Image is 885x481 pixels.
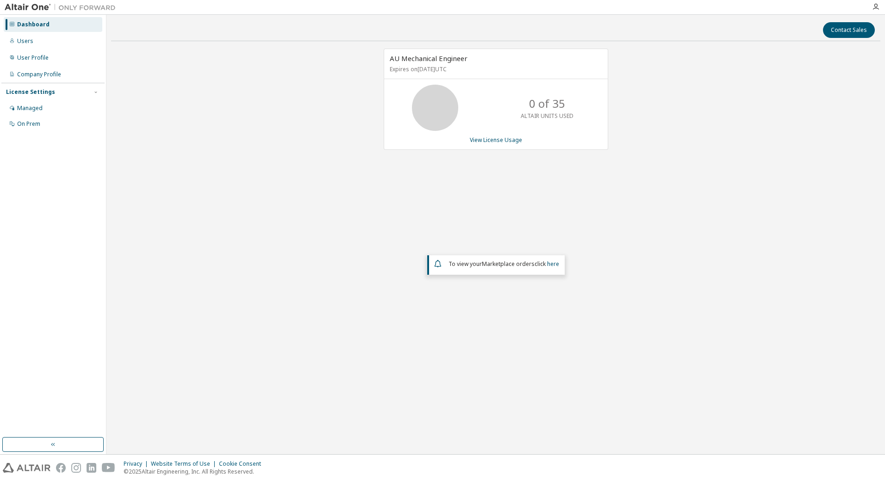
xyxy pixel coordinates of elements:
span: To view your click [449,260,559,268]
p: 0 of 35 [529,96,565,111]
div: License Settings [6,88,55,96]
div: Website Terms of Use [151,460,219,468]
p: © 2025 Altair Engineering, Inc. All Rights Reserved. [124,468,267,475]
img: Altair One [5,3,120,12]
p: Expires on [DATE] UTC [390,65,600,73]
img: altair_logo.svg [3,463,50,473]
span: AU Mechanical Engineer [390,54,467,63]
p: ALTAIR UNITS USED [521,112,573,120]
img: linkedin.svg [87,463,96,473]
div: Managed [17,105,43,112]
a: View License Usage [470,136,522,144]
div: Company Profile [17,71,61,78]
div: Cookie Consent [219,460,267,468]
img: instagram.svg [71,463,81,473]
em: Marketplace orders [482,260,535,268]
div: Users [17,37,33,45]
div: Dashboard [17,21,50,28]
div: User Profile [17,54,49,62]
button: Contact Sales [823,22,875,38]
img: youtube.svg [102,463,115,473]
a: here [547,260,559,268]
div: On Prem [17,120,40,128]
img: facebook.svg [56,463,66,473]
div: Privacy [124,460,151,468]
